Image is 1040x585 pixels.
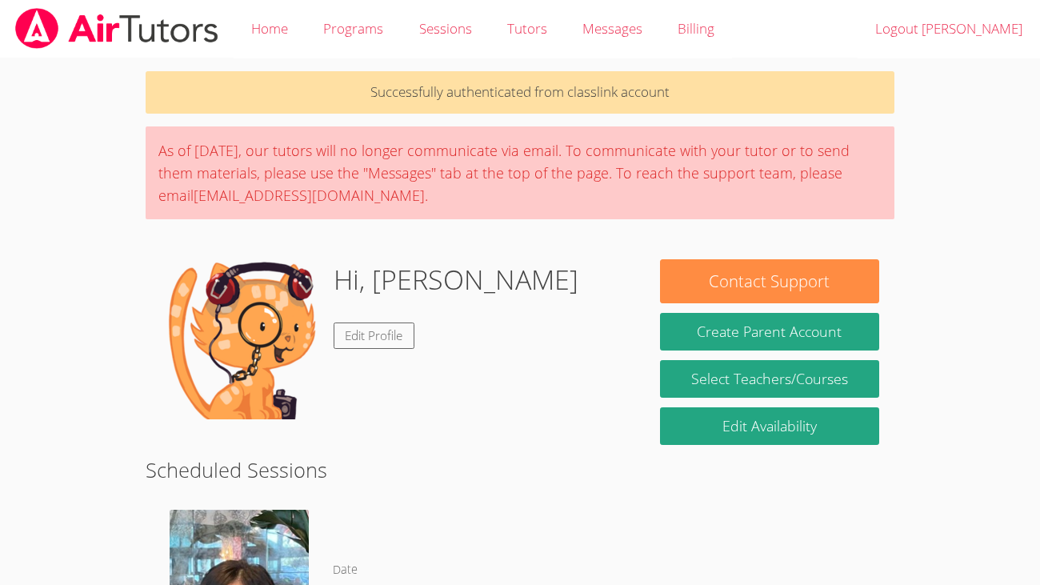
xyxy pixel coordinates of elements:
[582,19,642,38] span: Messages
[660,313,880,351] button: Create Parent Account
[161,259,321,419] img: default.png
[334,259,578,300] h1: Hi, [PERSON_NAME]
[333,560,358,580] dt: Date
[146,71,894,114] p: Successfully authenticated from classlink account
[660,407,880,445] a: Edit Availability
[146,126,894,219] div: As of [DATE], our tutors will no longer communicate via email. To communicate with your tutor or ...
[660,259,880,303] button: Contact Support
[146,455,894,485] h2: Scheduled Sessions
[660,360,880,398] a: Select Teachers/Courses
[334,323,415,349] a: Edit Profile
[14,8,220,49] img: airtutors_banner-c4298cdbf04f3fff15de1276eac7730deb9818008684d7c2e4769d2f7ddbe033.png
